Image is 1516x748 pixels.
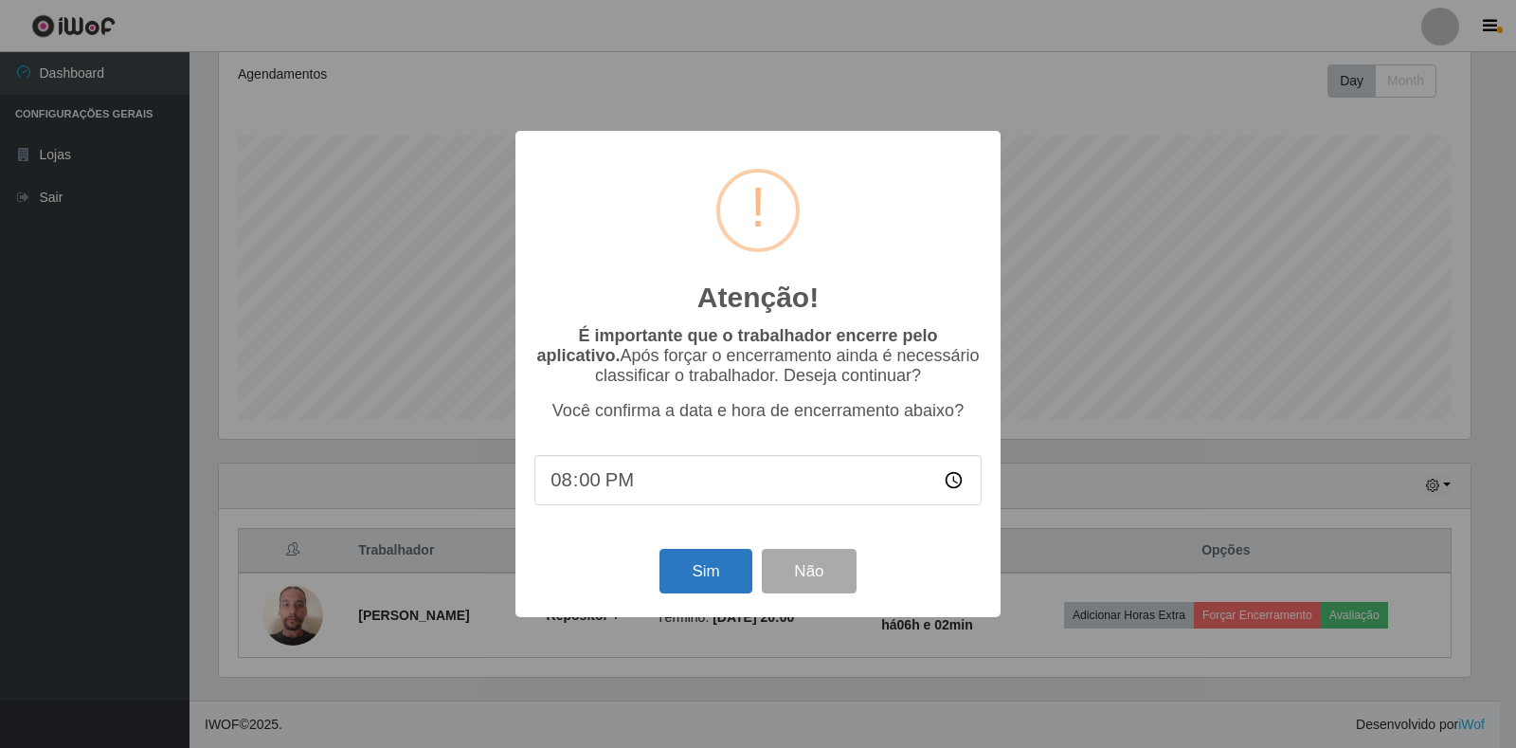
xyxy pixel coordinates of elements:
[534,401,982,421] p: Você confirma a data e hora de encerramento abaixo?
[659,549,751,593] button: Sim
[762,549,856,593] button: Não
[534,326,982,386] p: Após forçar o encerramento ainda é necessário classificar o trabalhador. Deseja continuar?
[536,326,937,365] b: É importante que o trabalhador encerre pelo aplicativo.
[697,281,819,315] h2: Atenção!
